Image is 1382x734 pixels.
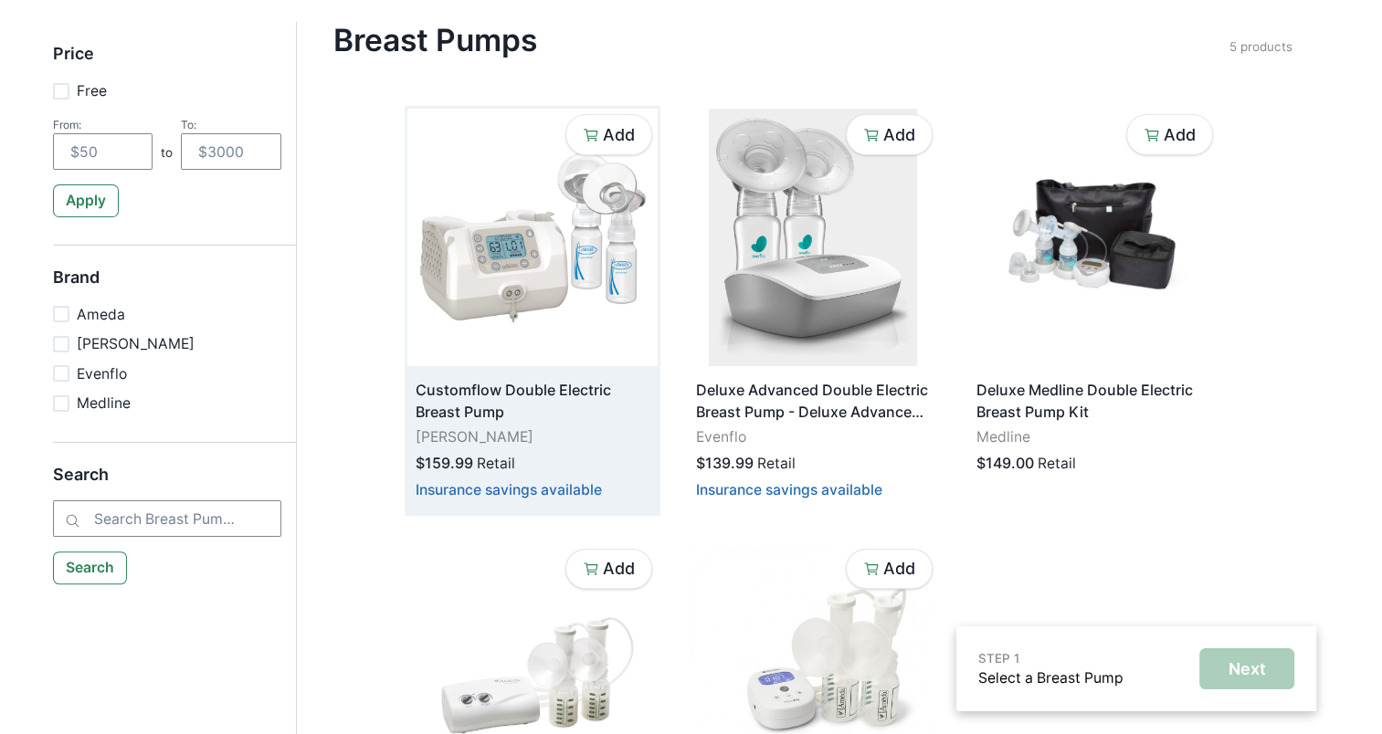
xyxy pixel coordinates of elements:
[603,559,635,579] p: Add
[1229,37,1292,56] p: 5 products
[1199,648,1294,689] button: Next
[978,669,1124,687] a: Select a Breast Pump
[77,363,127,385] p: Evenflo
[77,304,125,326] p: Ameda
[53,44,281,80] h5: Price
[181,118,281,131] div: To:
[696,426,930,448] p: Evenflo
[883,559,915,579] p: Add
[407,109,658,366] img: n5cxtj4n8fh8lu867ojklczjhbt3
[77,80,107,102] p: Free
[53,500,281,537] input: Search Breast Pumps
[416,481,602,498] button: Insurance savings available
[688,109,938,366] img: fzin0t1few8pe41icjkqlnikcovo
[696,481,882,498] button: Insurance savings available
[161,143,173,170] p: to
[77,333,195,355] p: [PERSON_NAME]
[968,109,1218,366] img: 9os50jfgps5oa9wy78ytir68n9fc
[416,426,649,448] p: [PERSON_NAME]
[565,549,652,590] button: Add
[976,426,1210,448] p: Medline
[407,109,658,512] a: Customflow Double Electric Breast Pump[PERSON_NAME]$159.99RetailInsurance savings available
[688,109,938,512] a: Deluxe Advanced Double Electric Breast Pump - Deluxe Advanced Double Electric Breast PumpEvenflo$...
[976,379,1210,423] p: Deluxe Medline Double Electric Breast Pump Kit
[978,649,1124,667] p: STEP 1
[477,453,515,475] p: Retail
[53,551,128,584] button: Search
[53,184,120,217] button: Apply
[976,452,1034,474] p: $149.00
[333,22,1229,58] h4: Breast Pumps
[77,393,131,414] p: Medline
[696,452,754,474] p: $139.99
[968,109,1218,490] a: Deluxe Medline Double Electric Breast Pump KitMedline$149.00Retail
[1038,453,1076,475] p: Retail
[846,549,933,590] button: Add
[1164,125,1196,145] p: Add
[416,379,649,423] p: Customflow Double Electric Breast Pump
[757,453,796,475] p: Retail
[53,465,281,501] h5: Search
[416,452,473,474] p: $159.99
[53,118,153,131] div: From:
[53,133,153,170] input: $50
[1126,114,1213,155] button: Add
[696,379,930,423] p: Deluxe Advanced Double Electric Breast Pump - Deluxe Advanced Double Electric Breast Pump
[603,125,635,145] p: Add
[53,267,281,304] h5: Brand
[565,114,652,155] button: Add
[883,125,915,145] p: Add
[1229,659,1266,679] p: Next
[846,114,933,155] button: Add
[181,133,281,170] input: $3000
